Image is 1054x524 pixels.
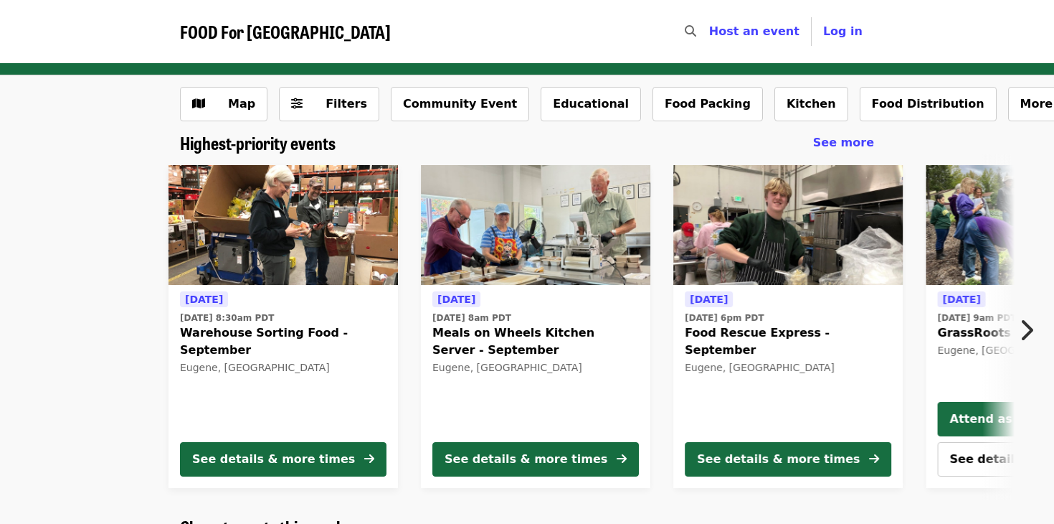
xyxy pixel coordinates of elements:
[541,87,641,121] button: Educational
[685,24,696,38] i: search icon
[813,136,874,149] span: See more
[685,362,891,374] div: Eugene, [GEOGRAPHIC_DATA]
[180,362,386,374] div: Eugene, [GEOGRAPHIC_DATA]
[709,24,799,38] a: Host an event
[432,324,639,359] span: Meals on Wheels Kitchen Server - September
[168,165,398,286] img: Warehouse Sorting Food - September organized by FOOD For Lane County
[812,17,874,46] button: Log in
[180,130,336,155] span: Highest-priority events
[180,312,274,324] time: [DATE] 8:30am PDT
[180,442,386,477] button: See details & more times
[685,442,891,477] button: See details & more times
[823,24,863,38] span: Log in
[697,451,860,468] div: See details & more times
[180,22,391,42] a: FOOD For [GEOGRAPHIC_DATA]
[432,362,639,374] div: Eugene, [GEOGRAPHIC_DATA]
[291,97,303,111] i: sliders-h icon
[391,87,529,121] button: Community Event
[437,294,475,305] span: [DATE]
[326,97,367,111] span: Filters
[168,165,398,488] a: See details for "Warehouse Sorting Food - September"
[180,133,336,154] a: Highest-priority events
[432,442,639,477] button: See details & more times
[774,87,848,121] button: Kitchen
[192,97,205,111] i: map icon
[673,165,903,286] img: Food Rescue Express - September organized by FOOD For Lane County
[180,324,386,359] span: Warehouse Sorting Food - September
[813,134,874,151] a: See more
[685,312,764,324] time: [DATE] 6pm PDT
[364,452,374,466] i: arrow-right icon
[943,294,981,305] span: [DATE]
[421,165,650,488] a: See details for "Meals on Wheels Kitchen Server - September"
[869,452,879,466] i: arrow-right icon
[192,451,355,468] div: See details & more times
[617,452,627,466] i: arrow-right icon
[445,451,607,468] div: See details & more times
[279,87,379,121] button: Filters (0 selected)
[1007,310,1054,350] button: Next item
[652,87,763,121] button: Food Packing
[685,324,891,359] span: Food Rescue Express - September
[185,294,223,305] span: [DATE]
[860,87,997,121] button: Food Distribution
[938,312,1017,324] time: [DATE] 9am PDT
[673,165,903,488] a: See details for "Food Rescue Express - September"
[432,312,511,324] time: [DATE] 8am PDT
[168,133,886,154] div: Highest-priority events
[705,14,716,49] input: Search
[228,97,255,111] span: Map
[180,19,391,44] span: FOOD For [GEOGRAPHIC_DATA]
[180,87,267,121] button: Show map view
[421,165,650,286] img: Meals on Wheels Kitchen Server - September organized by FOOD For Lane County
[690,294,728,305] span: [DATE]
[1019,317,1033,344] i: chevron-right icon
